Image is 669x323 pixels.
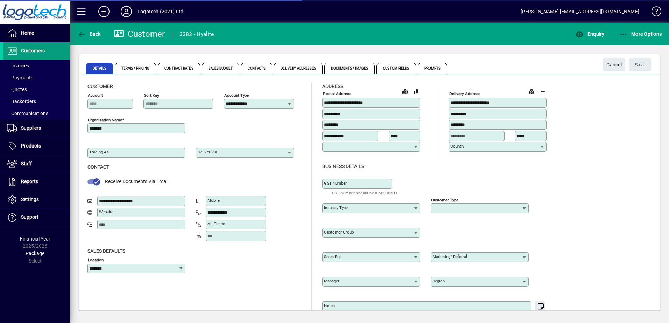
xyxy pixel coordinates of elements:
mat-label: Sales rep [324,254,341,259]
span: ave [635,59,646,71]
mat-label: Industry type [324,205,348,210]
mat-label: Sort key [144,93,159,98]
span: Financial Year [20,236,50,242]
span: Backorders [7,99,36,104]
mat-label: Trading as [89,150,109,155]
span: Contacts [241,63,272,74]
mat-label: Marketing/ Referral [432,254,467,259]
span: Prompts [418,63,448,74]
mat-label: Region [432,279,445,283]
span: Suppliers [21,125,41,131]
span: Back [77,31,101,37]
span: Custom Fields [376,63,416,74]
span: Address [322,84,343,89]
mat-hint: GST Number should be 8 or 9 digits [332,189,398,197]
mat-label: Account [88,93,103,98]
button: Add [93,5,115,18]
mat-label: Mobile [207,198,220,203]
span: Documents / Images [324,63,375,74]
a: Knowledge Base [646,1,660,24]
a: Settings [3,191,70,208]
mat-label: Organisation name [88,117,122,122]
span: Enquiry [575,31,604,37]
span: Reports [21,179,38,184]
span: Sales defaults [87,248,125,254]
mat-label: Location [88,257,104,262]
span: Package [26,251,44,256]
span: Payments [7,75,33,80]
app-page-header-button: Back [70,28,108,40]
span: More Options [619,31,662,37]
span: Settings [21,196,39,202]
button: Profile [115,5,138,18]
mat-label: Account Type [224,93,249,98]
span: Contact [87,164,109,170]
span: Sales Budget [202,63,239,74]
a: Quotes [3,84,70,95]
div: Logotech (2021) Ltd [138,6,183,17]
span: Staff [21,161,32,166]
a: Products [3,137,70,155]
span: Customer [87,84,113,89]
a: View on map [400,86,411,97]
a: Staff [3,155,70,173]
a: Backorders [3,95,70,107]
span: Receive Documents Via Email [105,179,168,184]
mat-label: Alt Phone [207,221,225,226]
mat-label: GST Number [324,181,347,186]
mat-label: Deliver via [198,150,217,155]
span: Details [86,63,113,74]
span: Contract Rates [158,63,200,74]
button: Copy to Delivery address [411,86,422,97]
button: Enquiry [573,28,606,40]
mat-label: Customer type [431,197,458,202]
span: Cancel [606,59,622,71]
button: Cancel [603,58,625,71]
span: S [635,62,638,67]
div: [PERSON_NAME] [EMAIL_ADDRESS][DOMAIN_NAME] [521,6,639,17]
button: Save [629,58,651,71]
mat-label: Website [99,209,113,214]
span: Home [21,30,34,36]
span: Quotes [7,87,27,92]
button: Choose address [537,86,548,97]
span: Communications [7,110,48,116]
div: 3383 - Hyalite [179,29,214,40]
mat-label: Country [450,144,464,149]
a: Reports [3,173,70,191]
a: Invoices [3,60,70,72]
a: Home [3,24,70,42]
a: Payments [3,72,70,84]
span: Business details [322,164,364,169]
div: Customer [114,28,165,40]
span: Products [21,143,41,149]
mat-label: Notes [324,303,335,308]
span: Invoices [7,63,29,69]
a: View on map [526,86,537,97]
a: Communications [3,107,70,119]
a: Support [3,209,70,226]
span: Customers [21,48,45,53]
span: Support [21,214,38,220]
button: More Options [618,28,664,40]
span: Delivery Addresses [274,63,323,74]
a: Suppliers [3,120,70,137]
button: Back [76,28,103,40]
span: Terms / Pricing [115,63,156,74]
mat-label: Manager [324,279,339,283]
mat-label: Customer group [324,230,354,235]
